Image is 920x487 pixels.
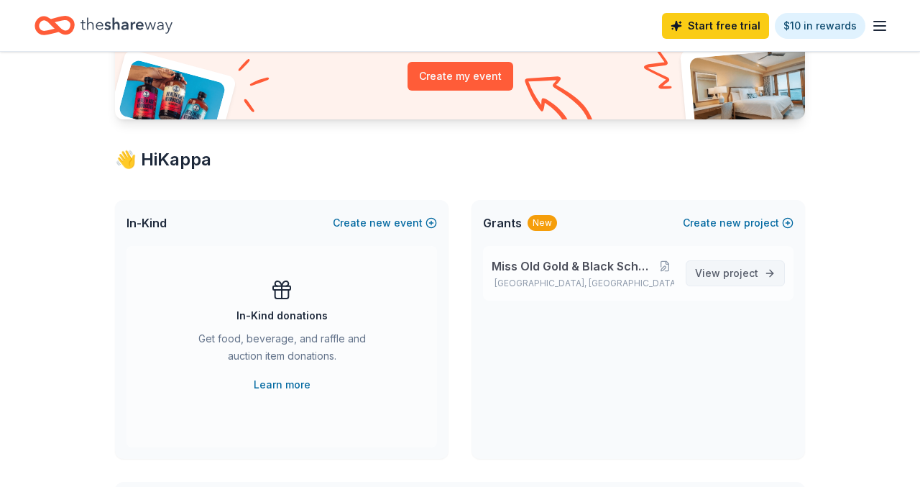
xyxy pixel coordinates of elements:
a: View project [686,260,785,286]
a: Start free trial [662,13,769,39]
span: new [369,214,391,232]
div: 👋 Hi Kappa [115,148,805,171]
p: [GEOGRAPHIC_DATA], [GEOGRAPHIC_DATA] [492,278,674,289]
button: Createnewproject [683,214,793,232]
div: New [528,215,557,231]
a: Home [34,9,172,42]
a: $10 in rewards [775,13,865,39]
span: Miss Old Gold & Black Scholarship pageant [492,258,655,275]
span: Grants [483,214,522,232]
button: Createnewevent [333,214,437,232]
span: project [723,267,758,279]
img: Curvy arrow [525,76,597,130]
button: Create my event [408,62,513,91]
div: Get food, beverage, and raffle and auction item donations. [184,330,379,370]
span: In-Kind [126,214,167,232]
a: Learn more [254,376,310,393]
span: new [719,214,741,232]
div: In-Kind donations [236,307,328,324]
span: View [695,265,758,282]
